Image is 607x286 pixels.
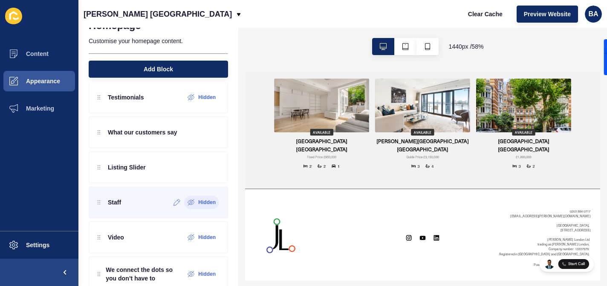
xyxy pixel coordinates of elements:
[160,158,164,168] p: 1
[322,158,326,168] p: 4
[517,6,578,23] button: Preview Website
[287,98,327,110] div: Available
[108,198,121,207] p: Staff
[88,114,176,125] h4: [GEOGRAPHIC_DATA]
[472,158,476,168] p: 3
[437,114,525,125] h4: [GEOGRAPHIC_DATA]
[279,143,335,151] p: Guide Price £3,150,000
[50,12,214,104] img: Listing image
[112,98,152,110] div: Available
[449,42,484,51] span: 1440 px / 58 %
[136,158,139,168] p: 2
[468,10,503,18] span: Clear Cache
[198,94,216,101] label: Hidden
[524,10,571,18] span: Preview Website
[227,114,387,139] a: [PERSON_NAME][GEOGRAPHIC_DATA] [GEOGRAPHIC_DATA]
[108,93,144,102] p: Testimonials
[461,6,510,23] button: Clear Cache
[84,3,232,25] p: [PERSON_NAME] [GEOGRAPHIC_DATA]
[198,199,216,206] label: Hidden
[437,114,525,139] a: [GEOGRAPHIC_DATA] [GEOGRAPHIC_DATA]
[227,114,387,125] h4: [PERSON_NAME][GEOGRAPHIC_DATA]
[89,32,228,50] p: Customise your homepage content.
[89,61,228,78] button: Add Block
[88,114,176,139] a: [GEOGRAPHIC_DATA] [GEOGRAPHIC_DATA]
[227,128,387,139] h4: [GEOGRAPHIC_DATA]
[108,128,177,137] p: What our customers say
[198,271,216,277] label: Hidden
[399,12,564,104] img: Listing image
[588,10,598,18] span: BA
[108,233,124,242] p: Video
[106,266,177,283] p: We connect the dots so you don’t have to
[144,65,173,73] span: Add Block
[88,128,176,139] h4: [GEOGRAPHIC_DATA]
[111,158,115,168] p: 2
[461,98,501,110] div: Available
[497,158,500,168] p: 2
[108,163,146,172] p: Listing Slider
[107,143,158,151] p: Fixed Price £950,000
[468,143,494,151] p: £1,600,000
[225,12,389,104] img: Listing image
[198,234,216,241] label: Hidden
[437,128,525,139] h4: [GEOGRAPHIC_DATA]
[298,158,302,168] p: 3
